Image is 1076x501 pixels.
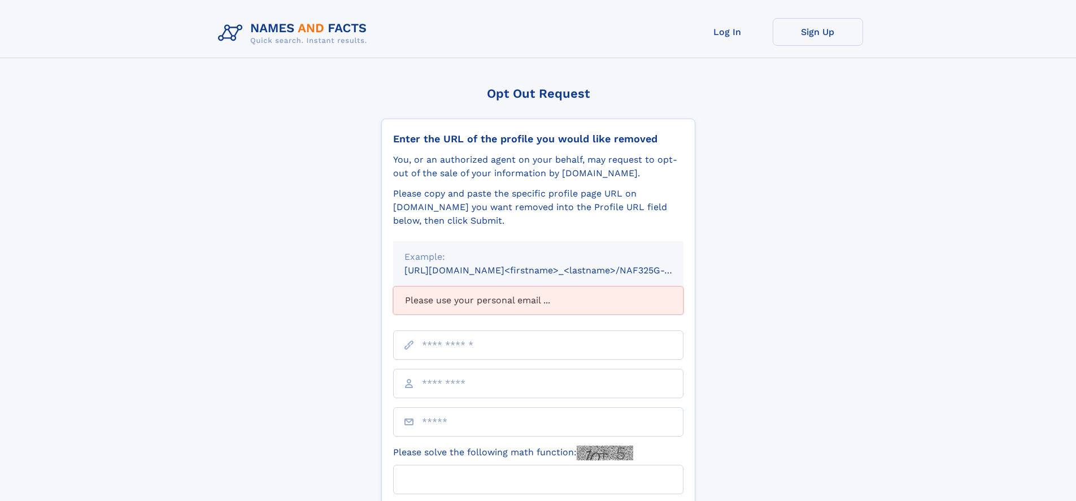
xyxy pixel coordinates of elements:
div: Example: [404,250,672,264]
label: Please solve the following math function: [393,446,633,460]
div: Please use your personal email ... [393,286,683,315]
a: Sign Up [773,18,863,46]
div: Please copy and paste the specific profile page URL on [DOMAIN_NAME] you want removed into the Pr... [393,187,683,228]
div: Enter the URL of the profile you would like removed [393,133,683,145]
a: Log In [682,18,773,46]
div: You, or an authorized agent on your behalf, may request to opt-out of the sale of your informatio... [393,153,683,180]
small: [URL][DOMAIN_NAME]<firstname>_<lastname>/NAF325G-xxxxxxxx [404,265,705,276]
img: Logo Names and Facts [214,18,376,49]
div: Opt Out Request [381,86,695,101]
